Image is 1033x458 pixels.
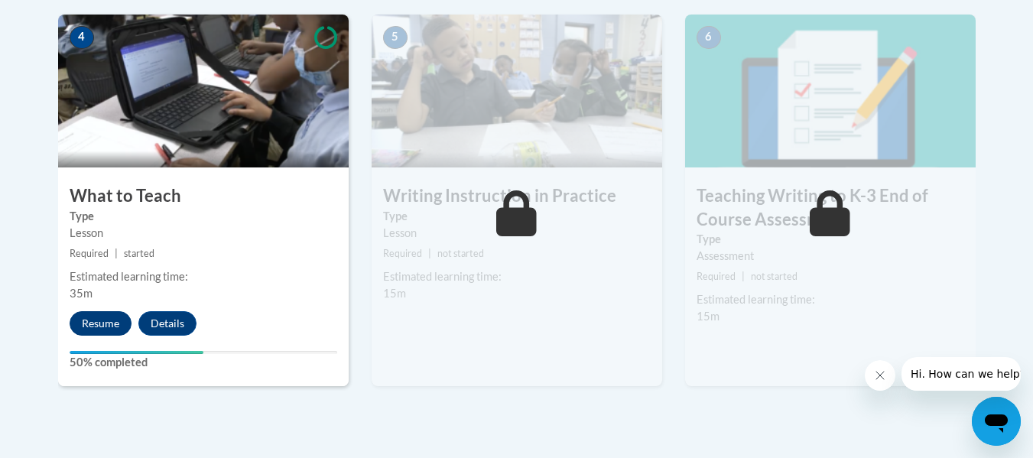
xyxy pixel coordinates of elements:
[138,311,197,336] button: Details
[70,351,203,354] div: Your progress
[383,26,408,49] span: 5
[70,225,337,242] div: Lesson
[9,11,124,23] span: Hi. How can we help?
[865,360,895,391] iframe: Close message
[685,184,976,232] h3: Teaching Writing to K-3 End of Course Assessment
[437,248,484,259] span: not started
[428,248,431,259] span: |
[70,354,337,371] label: 50% completed
[124,248,154,259] span: started
[115,248,118,259] span: |
[70,268,337,285] div: Estimated learning time:
[383,208,651,225] label: Type
[70,208,337,225] label: Type
[58,184,349,208] h3: What to Teach
[383,225,651,242] div: Lesson
[697,26,721,49] span: 6
[901,357,1021,391] iframe: Message from company
[972,397,1021,446] iframe: Button to launch messaging window
[697,231,964,248] label: Type
[70,248,109,259] span: Required
[70,287,93,300] span: 35m
[70,311,132,336] button: Resume
[372,184,662,208] h3: Writing Instruction in Practice
[697,271,736,282] span: Required
[70,26,94,49] span: 4
[383,248,422,259] span: Required
[751,271,797,282] span: not started
[697,291,964,308] div: Estimated learning time:
[685,15,976,167] img: Course Image
[383,287,406,300] span: 15m
[742,271,745,282] span: |
[372,15,662,167] img: Course Image
[697,248,964,265] div: Assessment
[58,15,349,167] img: Course Image
[697,310,720,323] span: 15m
[383,268,651,285] div: Estimated learning time:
